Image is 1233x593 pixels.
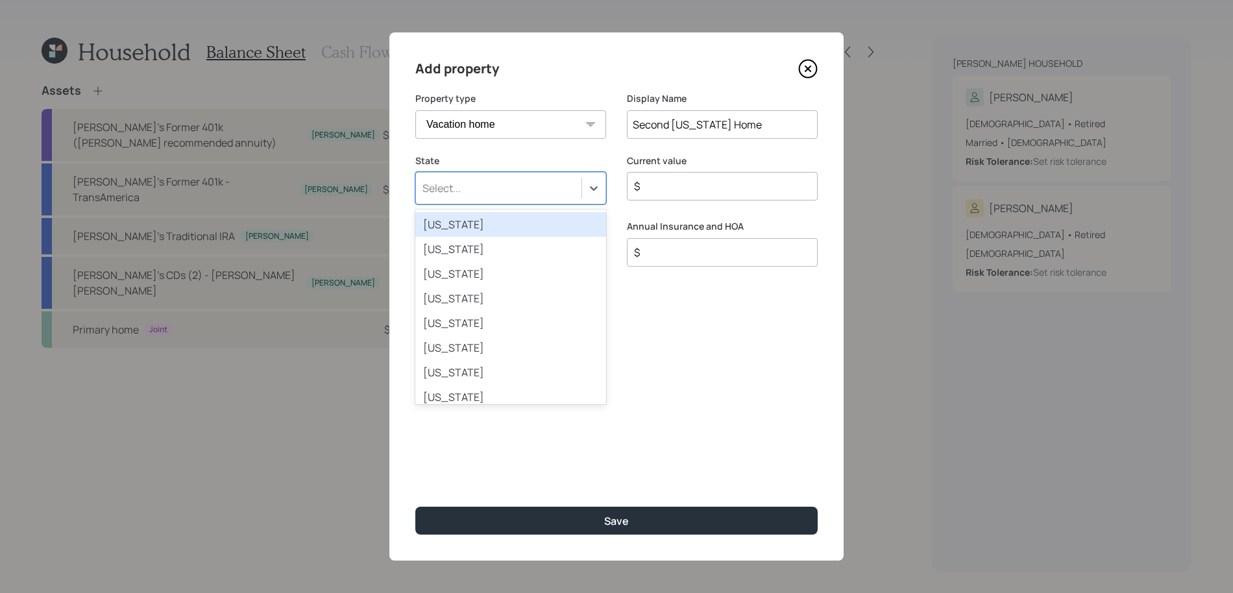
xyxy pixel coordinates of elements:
[604,514,629,528] div: Save
[415,261,606,286] div: [US_STATE]
[415,237,606,261] div: [US_STATE]
[415,58,499,79] h4: Add property
[415,385,606,409] div: [US_STATE]
[415,286,606,311] div: [US_STATE]
[422,181,461,195] div: Select...
[415,507,818,535] button: Save
[415,360,606,385] div: [US_STATE]
[415,212,606,237] div: [US_STATE]
[627,220,818,233] label: Annual Insurance and HOA
[415,311,606,335] div: [US_STATE]
[627,154,818,167] label: Current value
[627,92,818,105] label: Display Name
[415,335,606,360] div: [US_STATE]
[415,92,606,105] label: Property type
[415,154,606,167] label: State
